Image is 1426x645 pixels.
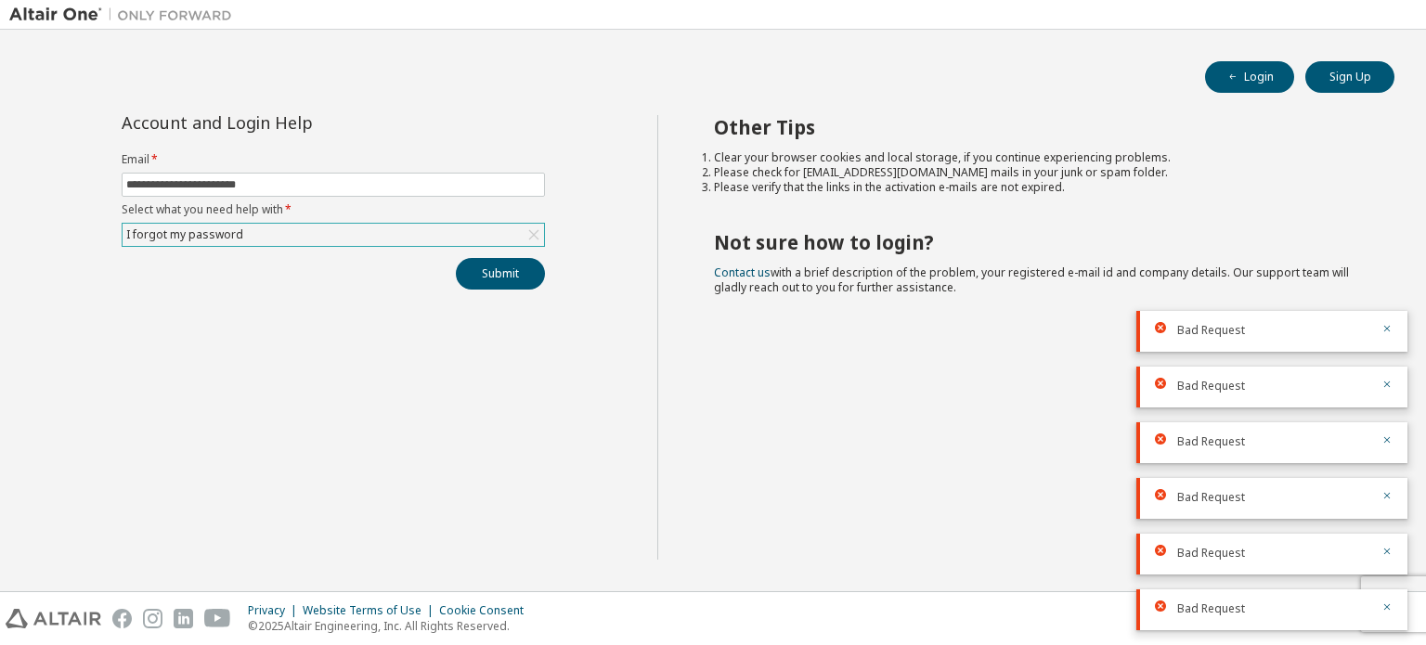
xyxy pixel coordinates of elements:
[6,609,101,628] img: altair_logo.svg
[122,202,545,217] label: Select what you need help with
[248,618,535,634] p: © 2025 Altair Engineering, Inc. All Rights Reserved.
[1177,601,1245,616] span: Bad Request
[1177,434,1245,449] span: Bad Request
[1205,61,1294,93] button: Login
[714,150,1362,165] li: Clear your browser cookies and local storage, if you continue experiencing problems.
[1177,323,1245,338] span: Bad Request
[714,264,771,280] a: Contact us
[303,603,439,618] div: Website Terms of Use
[714,264,1349,295] span: with a brief description of the problem, your registered e-mail id and company details. Our suppo...
[112,609,132,628] img: facebook.svg
[1177,379,1245,393] span: Bad Request
[439,603,535,618] div: Cookie Consent
[123,224,544,246] div: I forgot my password
[456,258,545,290] button: Submit
[9,6,241,24] img: Altair One
[1177,490,1245,505] span: Bad Request
[714,115,1362,139] h2: Other Tips
[714,230,1362,254] h2: Not sure how to login?
[714,180,1362,195] li: Please verify that the links in the activation e-mails are not expired.
[1305,61,1394,93] button: Sign Up
[123,225,246,245] div: I forgot my password
[122,152,545,167] label: Email
[204,609,231,628] img: youtube.svg
[248,603,303,618] div: Privacy
[1177,546,1245,561] span: Bad Request
[122,115,460,130] div: Account and Login Help
[714,165,1362,180] li: Please check for [EMAIL_ADDRESS][DOMAIN_NAME] mails in your junk or spam folder.
[174,609,193,628] img: linkedin.svg
[143,609,162,628] img: instagram.svg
